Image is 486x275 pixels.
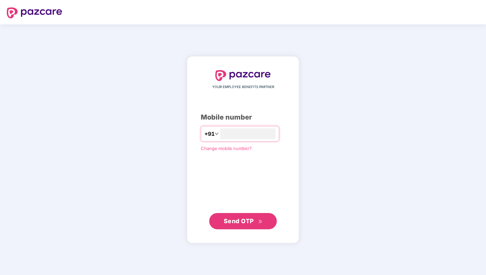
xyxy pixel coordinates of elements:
[7,7,62,18] img: logo
[201,112,285,123] div: Mobile number
[224,217,254,225] span: Send OTP
[209,213,277,229] button: Send OTPdouble-right
[215,132,219,136] span: down
[258,219,263,224] span: double-right
[212,84,274,90] span: YOUR EMPLOYEE BENEFITS PARTNER
[201,146,252,151] a: Change mobile number?
[204,130,215,138] span: +91
[215,70,271,81] img: logo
